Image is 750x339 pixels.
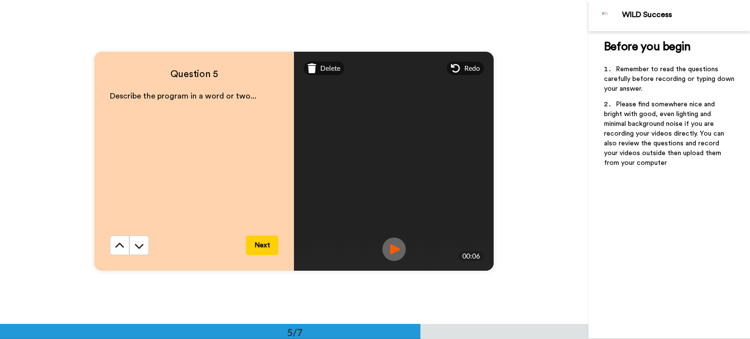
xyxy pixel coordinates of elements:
[246,236,278,255] button: Next
[604,66,736,92] span: Remember to read the questions carefully before recording or typing down your answer.
[604,101,726,166] span: Please find somewhere nice and bright with good, even lighting and minimal background noise if yo...
[447,61,484,75] div: Redo
[604,41,690,53] span: Before you begin
[271,325,318,339] div: 5/7
[622,10,750,20] div: WILD Success
[464,63,480,73] span: Redo
[458,251,484,261] div: 00:06
[382,238,406,261] img: ic_record_play.svg
[594,4,617,27] img: Profile Image
[110,67,278,81] h4: Question 5
[304,61,344,75] div: Delete
[320,63,340,73] span: Delete
[110,92,256,100] span: Describe the program in a word or two...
